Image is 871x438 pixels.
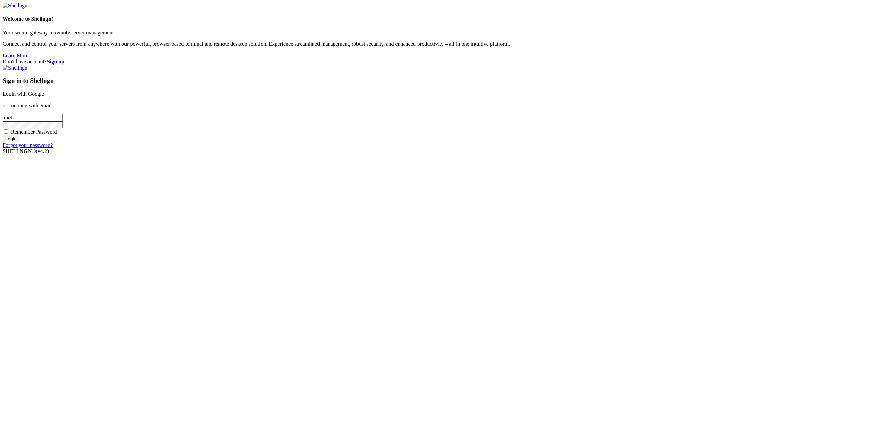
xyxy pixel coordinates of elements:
a: Sign up [47,59,64,65]
p: Connect and control your servers from anywhere with our powerful, browser-based terminal and remo... [3,41,868,47]
div: Don't have account? [3,59,868,65]
img: Shellngn [3,3,27,9]
h3: Sign in to Shellngn [3,77,868,85]
p: Your secure gateway to remote server management. [3,30,868,36]
a: Learn More [3,53,28,58]
b: NGN [20,148,32,154]
span: 4.2.0 [36,148,49,154]
input: Email address [3,114,63,121]
a: Login with Google [3,91,44,97]
span: Remember Password [11,129,57,135]
h4: Welcome to Shellngn! [3,16,868,22]
p: or continue with email: [3,103,868,109]
span: SHELL © [3,148,49,154]
a: Forgot your password? [3,142,53,148]
input: Remember Password [4,129,8,134]
img: Shellngn [3,65,27,71]
input: Login [3,135,19,142]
